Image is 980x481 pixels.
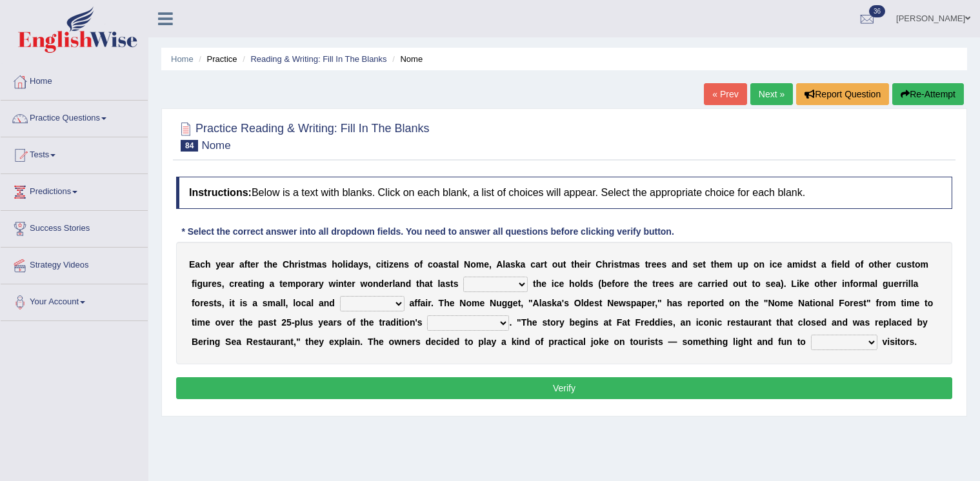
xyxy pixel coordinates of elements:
b: h [877,259,883,270]
small: Nome [201,139,230,152]
b: a [226,259,231,270]
b: d [348,259,354,270]
h4: Below is a text with blanks. Click on each blank, a list of choices will appear. Select the appro... [176,177,952,209]
b: i [800,259,803,270]
b: e [697,259,703,270]
b: u [739,279,745,289]
b: r [200,298,203,308]
b: l [437,279,440,289]
b: e [283,279,288,289]
b: a [440,279,445,289]
b: d [723,279,728,289]
b: m [862,279,870,289]
li: Nome [389,53,423,65]
b: i [770,259,772,270]
b: e [719,259,725,270]
b: o [755,279,761,289]
b: , [286,298,288,308]
b: t [634,279,637,289]
b: t [874,259,877,270]
b: e [652,259,657,270]
b: t [645,259,648,270]
b: s [363,259,368,270]
b: i [834,259,837,270]
b: e [894,279,899,289]
b: i [715,279,717,289]
b: l [311,298,314,308]
b: t [383,259,386,270]
b: i [251,279,254,289]
b: a [821,259,826,270]
b: t [450,279,454,289]
b: a [703,279,708,289]
b: c [697,279,703,289]
b: m [622,259,630,270]
b: s [301,259,306,270]
b: t [544,259,547,270]
b: A [496,259,503,270]
b: e [770,279,775,289]
b: i [842,279,845,289]
b: s [693,259,698,270]
b: e [272,259,277,270]
b: l [908,279,911,289]
b: C [283,259,289,270]
b: e [212,279,217,289]
b: t [344,279,347,289]
b: r [352,279,355,289]
b: o [575,279,581,289]
b: f [861,259,864,270]
a: Reading & Writing: Fill In The Blanks [250,54,386,64]
b: y [358,259,363,270]
b: s [661,259,666,270]
b: l [911,279,914,289]
b: l [842,259,845,270]
b: t [619,259,622,270]
b: o [615,279,621,289]
b: c [772,259,777,270]
button: Verify [176,377,952,399]
b: a [438,259,443,270]
span: 84 [181,140,198,152]
b: t [232,298,235,308]
b: m [920,259,928,270]
b: u [888,279,894,289]
b: t [264,259,267,270]
b: s [263,298,268,308]
b: s [906,259,912,270]
button: Re-Attempt [892,83,964,105]
b: r [231,259,234,270]
b: s [443,259,448,270]
a: Your Account [1,284,148,317]
b: N [464,259,470,270]
b: r [620,279,623,289]
b: t [563,259,566,270]
b: e [250,259,255,270]
b: a [239,259,245,270]
b: p [295,279,301,289]
b: C [595,259,602,270]
b: h [823,279,828,289]
b: o [433,259,439,270]
b: o [814,279,820,289]
b: , [222,279,225,289]
b: t [430,279,433,289]
b: o [295,298,301,308]
b: a [679,279,685,289]
b: r [295,259,298,270]
b: e [394,259,399,270]
b: t [306,259,309,270]
b: a [672,259,677,270]
b: e [347,279,352,289]
b: r [648,259,651,270]
b: d [406,279,412,289]
b: l [580,279,583,289]
b: r [608,259,611,270]
a: Predictions [1,174,148,206]
b: b [601,279,607,289]
b: o [301,279,307,289]
b: s [208,298,214,308]
b: e [484,259,489,270]
a: Next » [750,83,793,105]
h2: Practice Reading & Writing: Fill In The Blanks [176,119,430,152]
